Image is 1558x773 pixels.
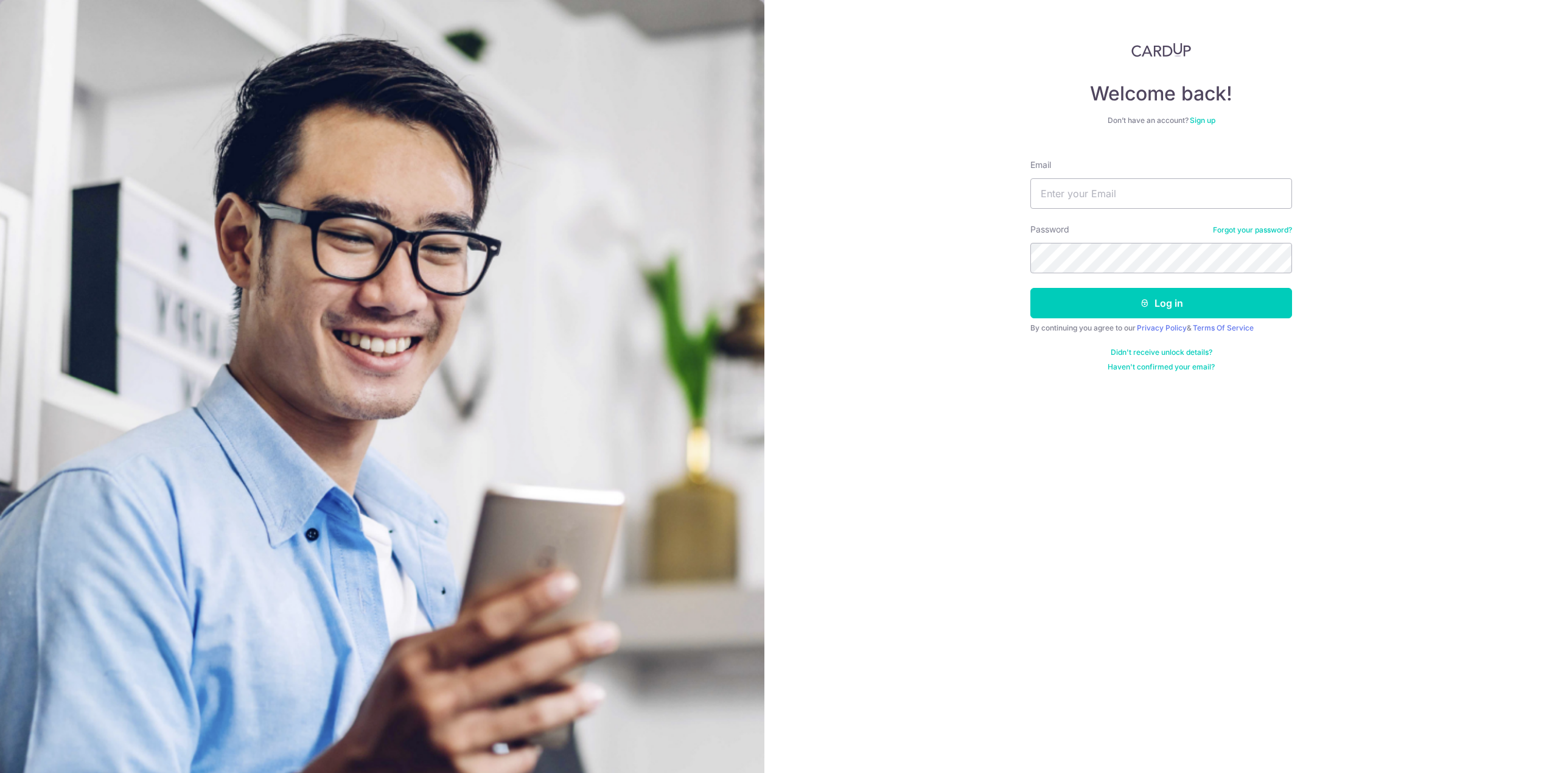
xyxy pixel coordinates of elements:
[1030,159,1051,171] label: Email
[1030,178,1292,209] input: Enter your Email
[1111,348,1212,357] a: Didn't receive unlock details?
[1030,223,1069,236] label: Password
[1030,323,1292,333] div: By continuing you agree to our &
[1213,225,1292,235] a: Forgot your password?
[1131,43,1191,57] img: CardUp Logo
[1190,116,1215,125] a: Sign up
[1030,288,1292,318] button: Log in
[1030,116,1292,125] div: Don’t have an account?
[1030,82,1292,106] h4: Welcome back!
[1108,362,1215,372] a: Haven't confirmed your email?
[1137,323,1187,332] a: Privacy Policy
[1193,323,1254,332] a: Terms Of Service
